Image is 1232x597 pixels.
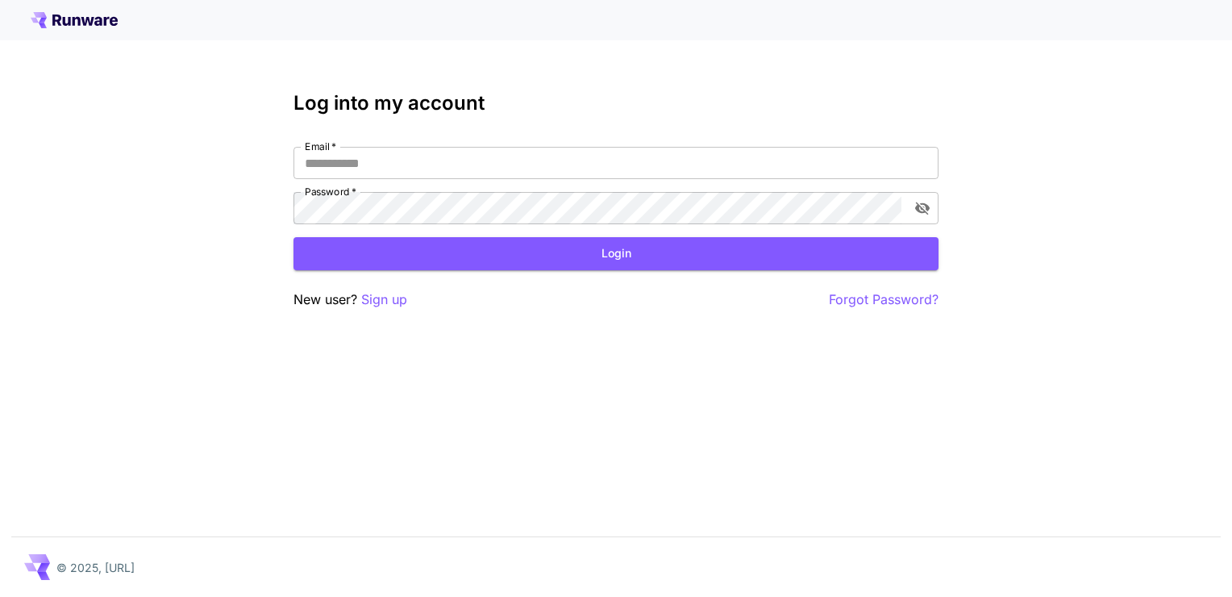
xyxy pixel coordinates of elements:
h3: Log into my account [293,92,939,115]
label: Email [305,140,336,153]
label: Password [305,185,356,198]
button: Sign up [361,290,407,310]
p: © 2025, [URL] [56,559,135,576]
button: Forgot Password? [829,290,939,310]
button: Login [293,237,939,270]
button: toggle password visibility [908,194,937,223]
p: New user? [293,290,407,310]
